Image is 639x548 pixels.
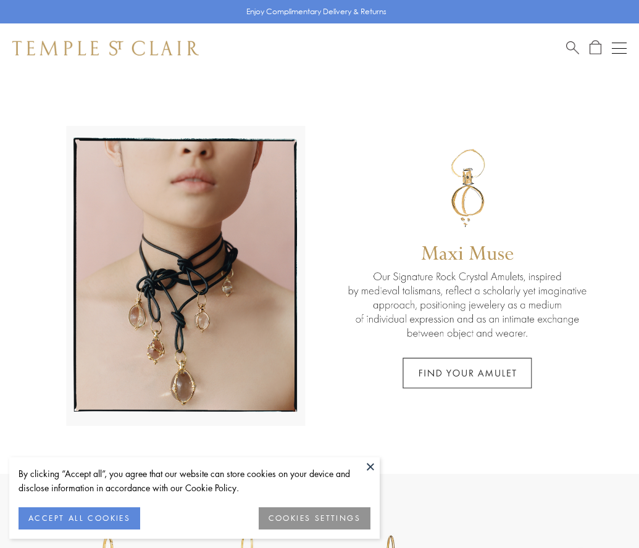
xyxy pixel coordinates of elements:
button: ACCEPT ALL COOKIES [19,507,140,529]
a: Open Shopping Bag [590,40,601,56]
img: Temple St. Clair [12,41,199,56]
button: Open navigation [612,41,627,56]
button: COOKIES SETTINGS [259,507,370,529]
div: By clicking “Accept all”, you agree that our website can store cookies on your device and disclos... [19,467,370,495]
p: Enjoy Complimentary Delivery & Returns [246,6,386,18]
a: Search [566,40,579,56]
